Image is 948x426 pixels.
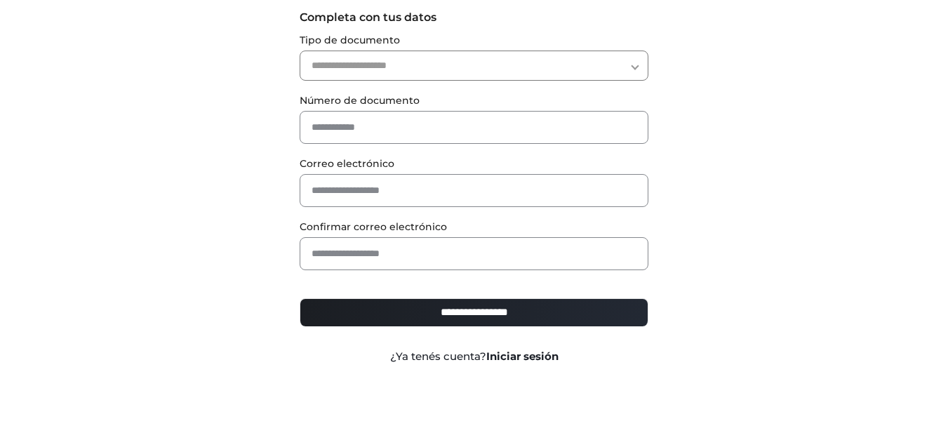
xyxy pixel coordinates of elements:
label: Número de documento [300,93,648,108]
label: Tipo de documento [300,33,648,48]
label: Confirmar correo electrónico [300,220,648,234]
label: Correo electrónico [300,157,648,171]
label: Completa con tus datos [300,9,648,26]
a: Iniciar sesión [486,350,559,363]
div: ¿Ya tenés cuenta? [289,349,659,365]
